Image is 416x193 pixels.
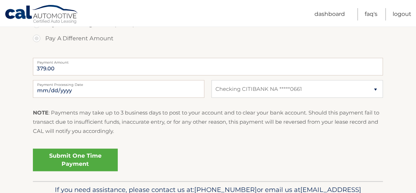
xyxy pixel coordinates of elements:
[393,8,411,21] a: Logout
[33,109,48,116] strong: NOTE
[33,31,383,46] label: Pay A Different Amount
[33,58,383,76] input: Payment Amount
[33,149,118,171] a: Submit One Time Payment
[365,8,377,21] a: FAQ's
[33,108,383,136] p: : Payments may take up to 3 business days to post to your account and to clear your bank account....
[314,8,345,21] a: Dashboard
[5,5,79,25] a: Cal Automotive
[33,80,204,86] label: Payment Processing Date
[33,58,383,64] label: Payment Amount
[33,80,204,98] input: Payment Date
